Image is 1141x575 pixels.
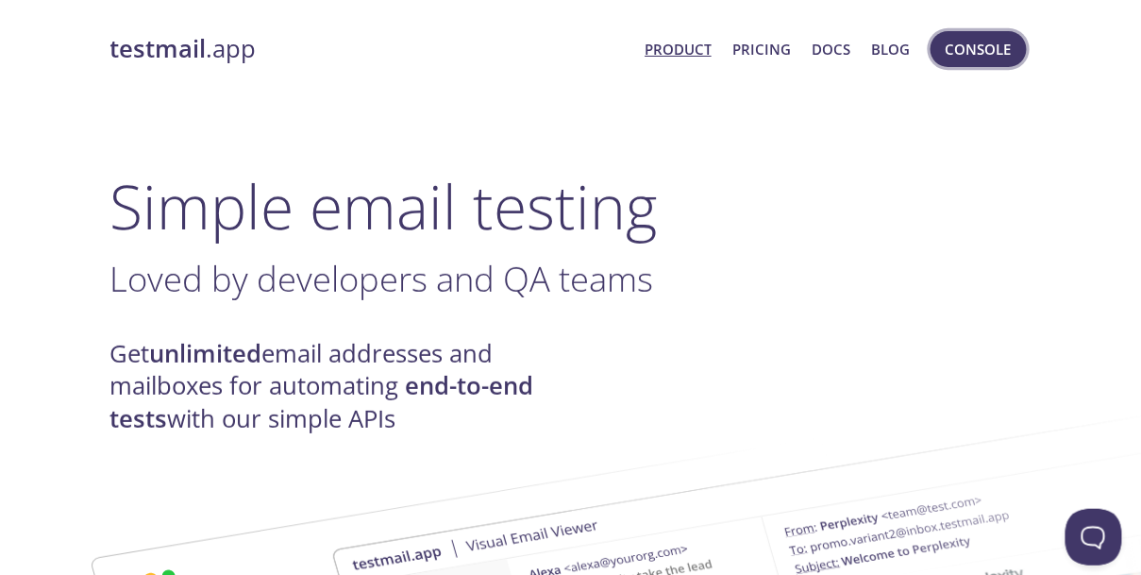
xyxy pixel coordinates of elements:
a: Docs [813,37,851,61]
a: Pricing [732,37,791,61]
span: Loved by developers and QA teams [110,255,654,302]
a: Blog [872,37,911,61]
a: testmail.app [110,33,630,65]
strong: testmail [110,32,207,65]
button: Console [931,31,1027,67]
h4: Get email addresses and mailboxes for automating with our simple APIs [110,338,571,435]
strong: unlimited [150,337,262,370]
strong: end-to-end tests [110,369,534,434]
h1: Simple email testing [110,170,1032,243]
iframe: Help Scout Beacon - Open [1065,509,1122,566]
span: Console [946,37,1012,61]
a: Product [645,37,712,61]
